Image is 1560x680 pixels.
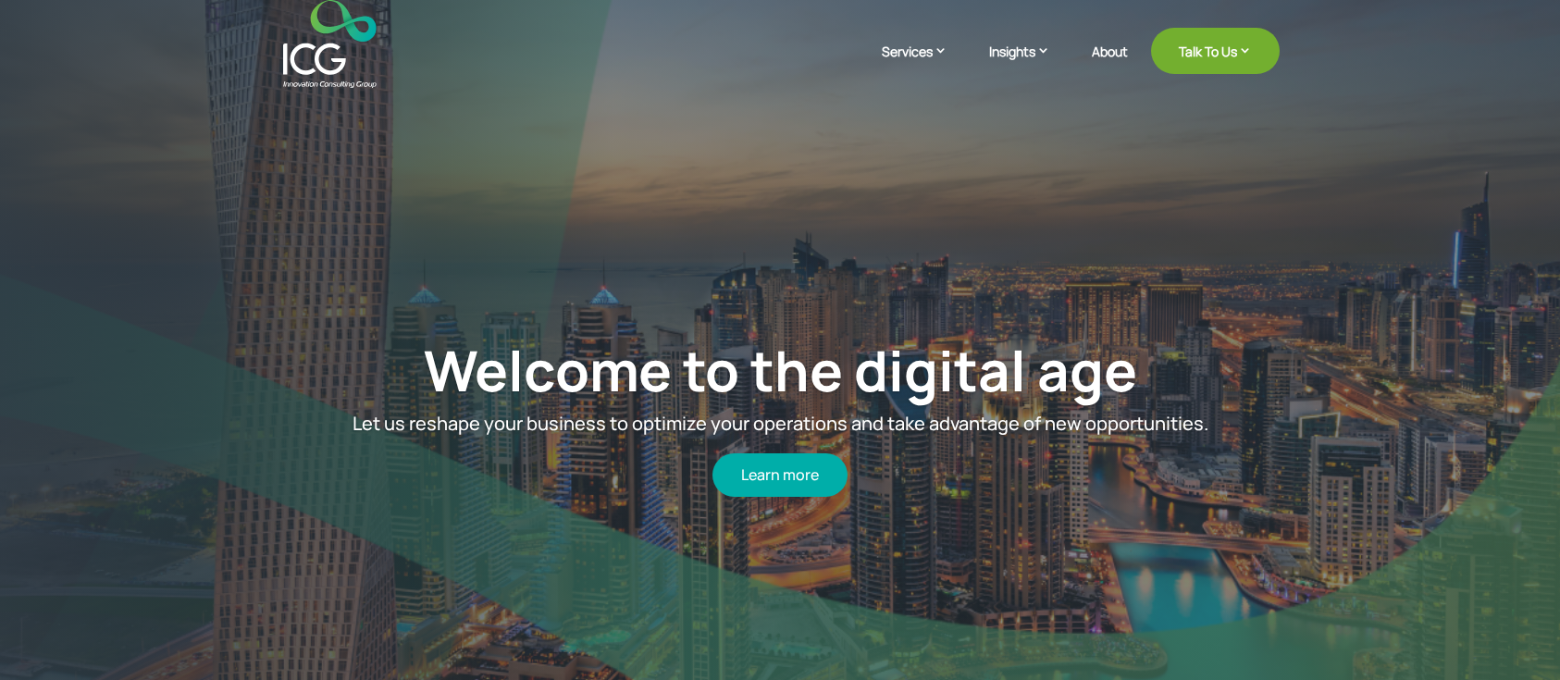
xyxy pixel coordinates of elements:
iframe: Chat Widget [1252,480,1560,680]
span: Let us reshape your business to optimize your operations and take advantage of new opportunities. [353,411,1208,436]
a: Talk To Us [1151,28,1280,74]
a: Insights [989,42,1069,88]
a: Learn more [712,453,848,497]
a: About [1092,44,1128,88]
a: Welcome to the digital age [424,332,1137,408]
a: Services [882,42,966,88]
